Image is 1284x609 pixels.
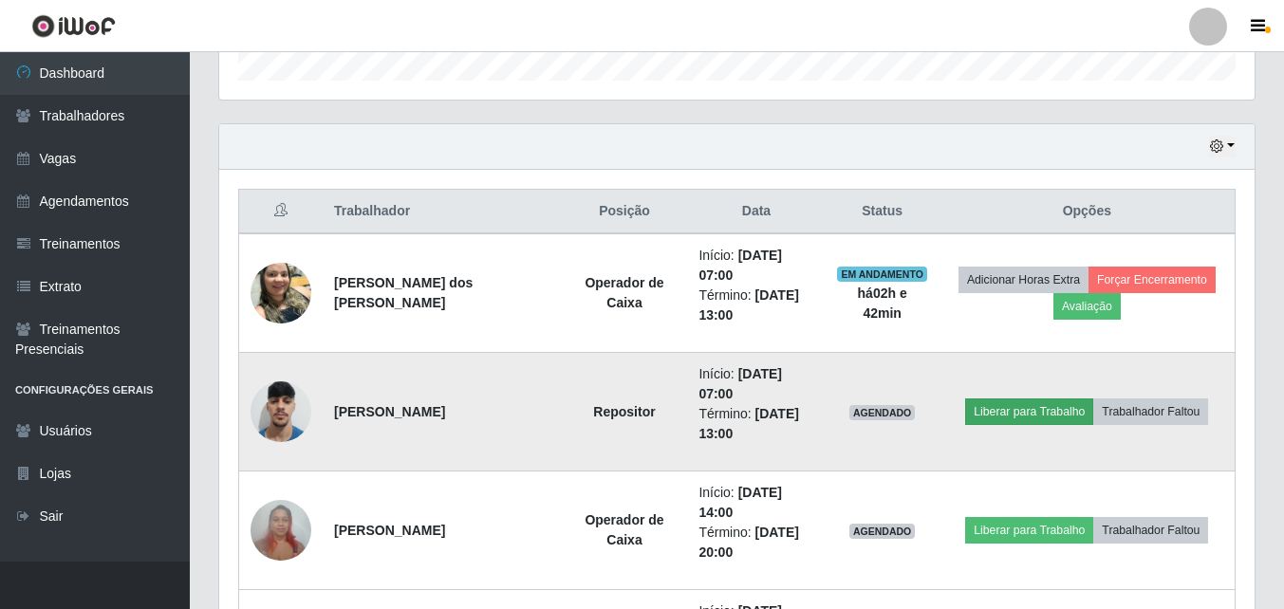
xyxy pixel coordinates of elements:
time: [DATE] 07:00 [698,366,782,401]
img: 1722880664865.jpeg [251,489,311,570]
strong: [PERSON_NAME] [334,523,445,538]
li: Início: [698,483,813,523]
button: Trabalhador Faltou [1093,517,1208,544]
button: Forçar Encerramento [1089,267,1216,293]
th: Trabalhador [323,190,562,234]
th: Data [687,190,825,234]
button: Adicionar Horas Extra [958,267,1089,293]
img: 1755788911254.jpeg [251,371,311,452]
th: Opções [940,190,1236,234]
img: CoreUI Logo [31,14,116,38]
th: Status [826,190,940,234]
strong: [PERSON_NAME] [334,404,445,419]
button: Avaliação [1053,293,1121,320]
button: Liberar para Trabalho [965,517,1093,544]
li: Término: [698,404,813,444]
img: 1745102593554.jpeg [251,252,311,333]
time: [DATE] 07:00 [698,248,782,283]
span: AGENDADO [849,524,916,539]
li: Início: [698,364,813,404]
span: EM ANDAMENTO [837,267,927,282]
strong: Operador de Caixa [585,512,663,547]
strong: Operador de Caixa [585,275,663,310]
span: AGENDADO [849,405,916,420]
li: Início: [698,246,813,286]
button: Trabalhador Faltou [1093,398,1208,425]
strong: há 02 h e 42 min [858,286,907,321]
th: Posição [562,190,688,234]
strong: [PERSON_NAME] dos [PERSON_NAME] [334,275,473,310]
button: Liberar para Trabalho [965,398,1093,425]
li: Término: [698,523,813,563]
strong: Repositor [593,404,655,419]
li: Término: [698,286,813,325]
time: [DATE] 14:00 [698,485,782,520]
